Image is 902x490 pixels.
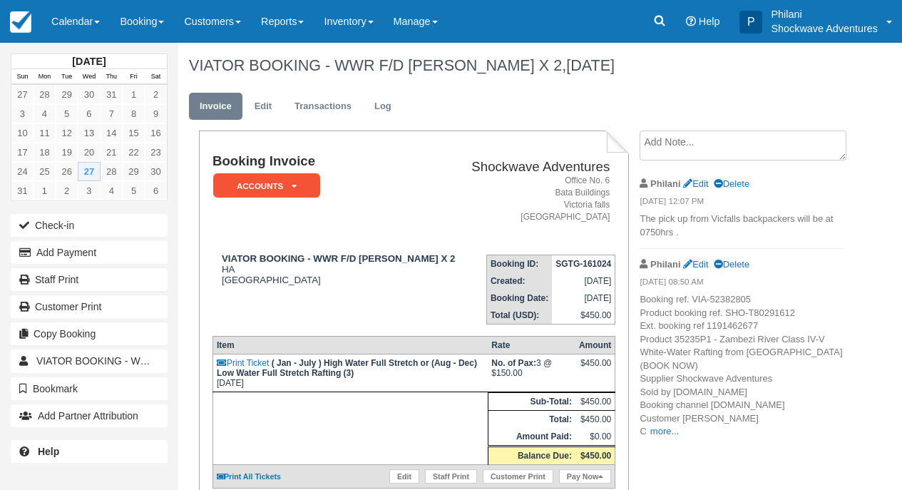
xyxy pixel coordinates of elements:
[101,123,123,143] a: 14
[771,7,878,21] p: Philani
[486,255,552,273] th: Booking ID:
[650,259,680,270] strong: Philani
[488,411,575,429] th: Total:
[714,178,749,189] a: Delete
[34,85,56,104] a: 28
[56,143,78,162] a: 19
[488,354,575,392] td: 3 @ $150.00
[686,16,696,26] i: Help
[34,104,56,123] a: 4
[34,123,56,143] a: 11
[683,259,708,270] a: Edit
[575,393,615,411] td: $450.00
[11,349,168,372] a: VIATOR BOOKING - WWR F/[PERSON_NAME], [PERSON_NAME] 4
[555,259,611,269] strong: SGTG-161024
[56,162,78,181] a: 26
[34,162,56,181] a: 25
[683,178,708,189] a: Edit
[213,173,320,198] em: ACCOUNTS
[78,104,100,123] a: 6
[189,93,242,121] a: Invoice
[123,162,145,181] a: 29
[11,440,168,463] a: Help
[189,57,844,74] h1: VIATOR BOOKING - WWR F/D [PERSON_NAME] X 2,
[552,272,615,290] td: [DATE]
[640,195,844,211] em: [DATE] 12:07 PM
[123,104,145,123] a: 8
[217,472,281,481] a: Print All Tickets
[145,162,167,181] a: 30
[212,354,488,392] td: [DATE]
[222,253,456,264] strong: VIATOR BOOKING - WWR F/D [PERSON_NAME] X 2
[486,290,552,307] th: Booking Date:
[34,69,56,85] th: Mon
[212,337,488,354] th: Item
[36,355,347,367] span: VIATOR BOOKING - WWR F/[PERSON_NAME], [PERSON_NAME] 4
[552,290,615,307] td: [DATE]
[11,295,168,318] a: Customer Print
[488,446,575,465] th: Balance Due:
[468,160,610,175] h2: Shockwave Adventures
[123,181,145,200] a: 5
[101,85,123,104] a: 31
[640,213,844,239] p: The pick up from Vicfalls backpackers will be at 0750hrs .
[78,181,100,200] a: 3
[244,93,282,121] a: Edit
[217,358,269,368] a: Print Ticket
[56,181,78,200] a: 2
[11,104,34,123] a: 3
[425,469,477,484] a: Staff Print
[11,241,168,264] button: Add Payment
[714,259,749,270] a: Delete
[468,175,610,224] address: Office No. 6 Bata Buildings Victoria falls [GEOGRAPHIC_DATA]
[488,337,575,354] th: Rate
[491,358,536,368] strong: No. of Pax
[650,426,679,437] a: more...
[145,104,167,123] a: 9
[56,104,78,123] a: 5
[212,253,462,285] div: HA [GEOGRAPHIC_DATA]
[10,11,31,33] img: checkfront-main-nav-mini-logo.png
[284,93,362,121] a: Transactions
[123,69,145,85] th: Fri
[699,16,720,27] span: Help
[11,214,168,237] button: Check-in
[640,293,844,439] p: Booking ref. VIA-52382805 Product booking ref. SHO-T80291612 Ext. booking ref 1191462677 Product ...
[11,85,34,104] a: 27
[488,428,575,446] th: Amount Paid:
[72,56,106,67] strong: [DATE]
[78,143,100,162] a: 20
[483,469,553,484] a: Customer Print
[486,272,552,290] th: Created:
[575,428,615,446] td: $0.00
[364,93,402,121] a: Log
[101,143,123,162] a: 21
[78,123,100,143] a: 13
[580,451,611,461] strong: $450.00
[11,181,34,200] a: 31
[56,123,78,143] a: 12
[11,377,168,400] button: Bookmark
[78,85,100,104] a: 30
[101,162,123,181] a: 28
[101,104,123,123] a: 7
[771,21,878,36] p: Shockwave Adventures
[566,56,615,74] span: [DATE]
[123,123,145,143] a: 15
[145,181,167,200] a: 6
[38,446,59,457] b: Help
[640,276,844,292] em: [DATE] 08:50 AM
[11,322,168,345] button: Copy Booking
[11,162,34,181] a: 24
[212,154,462,169] h1: Booking Invoice
[11,69,34,85] th: Sun
[145,143,167,162] a: 23
[11,143,34,162] a: 17
[575,337,615,354] th: Amount
[34,143,56,162] a: 18
[123,85,145,104] a: 1
[217,358,477,378] strong: ( Jan - July ) High Water Full Stretch or (Aug - Dec) Low Water Full Stretch Rafting (3)
[145,123,167,143] a: 16
[11,404,168,427] button: Add Partner Attribution
[145,85,167,104] a: 2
